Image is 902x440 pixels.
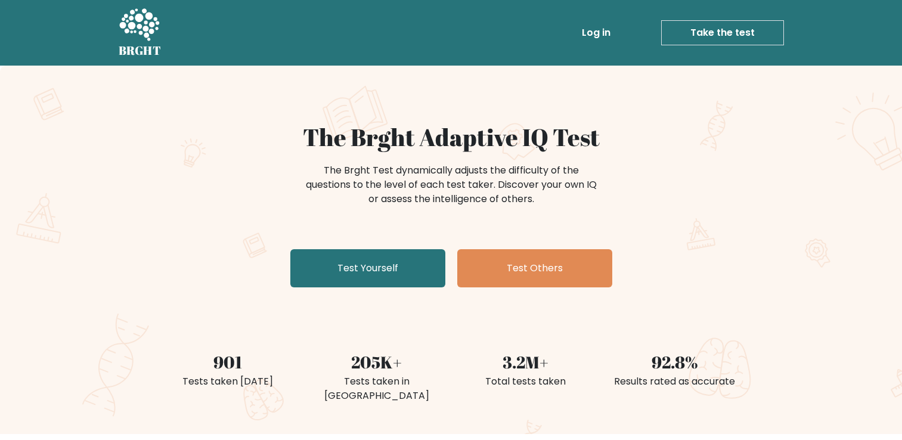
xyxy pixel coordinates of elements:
h5: BRGHT [119,44,162,58]
h1: The Brght Adaptive IQ Test [160,123,742,151]
div: Tests taken in [GEOGRAPHIC_DATA] [309,374,444,403]
div: The Brght Test dynamically adjusts the difficulty of the questions to the level of each test take... [302,163,600,206]
a: Take the test [661,20,784,45]
a: Test Others [457,249,612,287]
div: 901 [160,349,295,374]
a: BRGHT [119,5,162,61]
div: 3.2M+ [458,349,593,374]
div: Tests taken [DATE] [160,374,295,389]
div: 92.8% [607,349,742,374]
div: Total tests taken [458,374,593,389]
a: Test Yourself [290,249,445,287]
div: 205K+ [309,349,444,374]
a: Log in [577,21,615,45]
div: Results rated as accurate [607,374,742,389]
